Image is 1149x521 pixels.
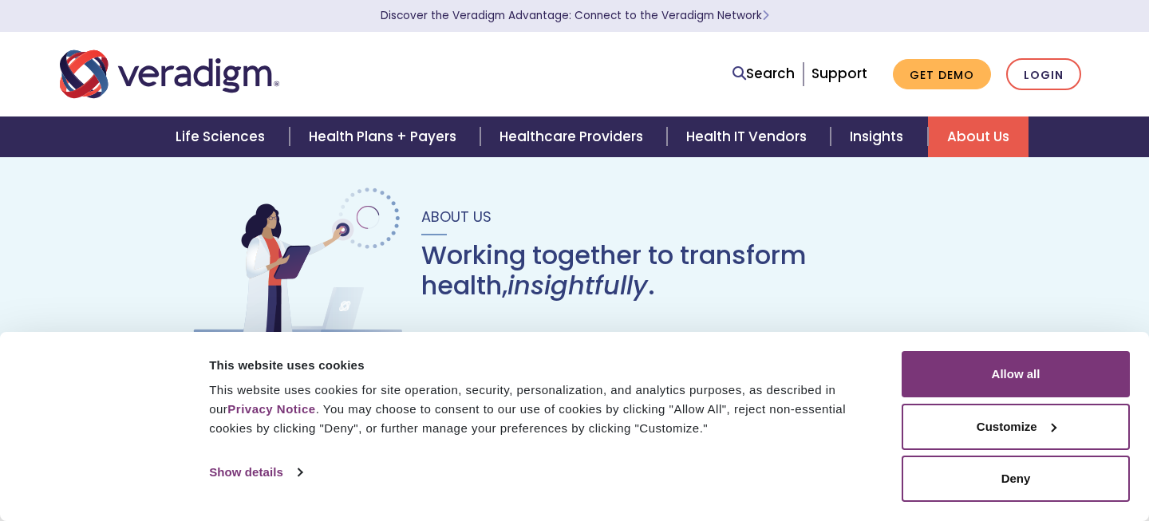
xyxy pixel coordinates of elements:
a: About Us [928,116,1029,157]
div: This website uses cookies for site operation, security, personalization, and analytics purposes, ... [209,381,883,438]
a: Health Plans + Payers [290,116,480,157]
a: Privacy Notice [227,402,315,416]
a: Life Sciences [156,116,289,157]
button: Deny [902,456,1130,502]
a: Insights [831,116,927,157]
div: This website uses cookies [209,356,883,375]
img: Veradigm logo [60,48,279,101]
a: Search [732,63,795,85]
button: Allow all [902,351,1130,397]
span: About Us [421,207,492,227]
span: Learn More [762,8,769,23]
a: Get Demo [893,59,991,90]
a: Show details [209,460,302,484]
a: Login [1006,58,1081,91]
a: Healthcare Providers [480,116,667,157]
h1: Working together to transform health, . [421,240,961,302]
a: Discover the Veradigm Advantage: Connect to the Veradigm NetworkLearn More [381,8,769,23]
button: Customize [902,404,1130,450]
em: insightfully [507,267,648,303]
a: Support [811,64,867,83]
a: Health IT Vendors [667,116,831,157]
